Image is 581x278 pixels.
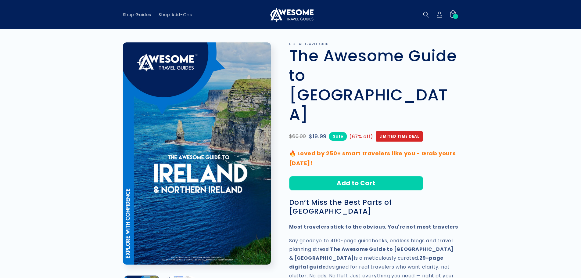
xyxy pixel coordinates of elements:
summary: Search [419,8,433,21]
strong: Most travelers stick to the obvious. You're not most travelers [289,223,458,230]
span: $60.00 [289,132,307,141]
h1: The Awesome Guide to [GEOGRAPHIC_DATA] [289,46,458,124]
p: 🔥 Loved by 250+ smart travelers like you - Grab yours [DATE]! [289,149,458,168]
a: Shop Add-Ons [155,8,195,21]
span: Sale [329,132,347,140]
span: Shop Guides [123,12,152,17]
h3: Don’t Miss the Best Parts of [GEOGRAPHIC_DATA] [289,198,458,216]
strong: The Awesome Guide to [GEOGRAPHIC_DATA] & [GEOGRAPHIC_DATA] [289,246,454,262]
span: Limited Time Deal [376,131,423,142]
span: (67% off) [349,132,373,141]
strong: 29-page digital guide [289,255,443,270]
a: Awesome Travel Guides [265,5,316,24]
a: Shop Guides [119,8,155,21]
span: 1 [455,14,456,19]
img: Awesome Travel Guides [268,7,314,22]
button: Add to Cart [289,176,423,190]
span: $19.99 [309,132,327,141]
span: Shop Add-Ons [159,12,192,17]
p: DIGITAL TRAVEL GUIDE [289,42,458,46]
